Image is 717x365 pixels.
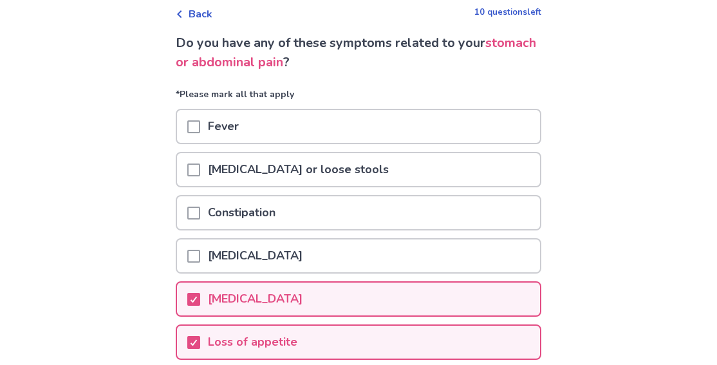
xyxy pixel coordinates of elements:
p: *Please mark all that apply [176,88,541,109]
p: Loss of appetite [200,326,305,359]
p: [MEDICAL_DATA] [200,239,310,272]
p: Do you have any of these symptoms related to your ? [176,33,541,72]
p: [MEDICAL_DATA] or loose stools [200,153,396,186]
p: Fever [200,110,247,143]
p: [MEDICAL_DATA] [200,283,310,315]
p: Constipation [200,196,283,229]
span: Back [189,6,212,22]
p: 10 questions left [474,6,541,19]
